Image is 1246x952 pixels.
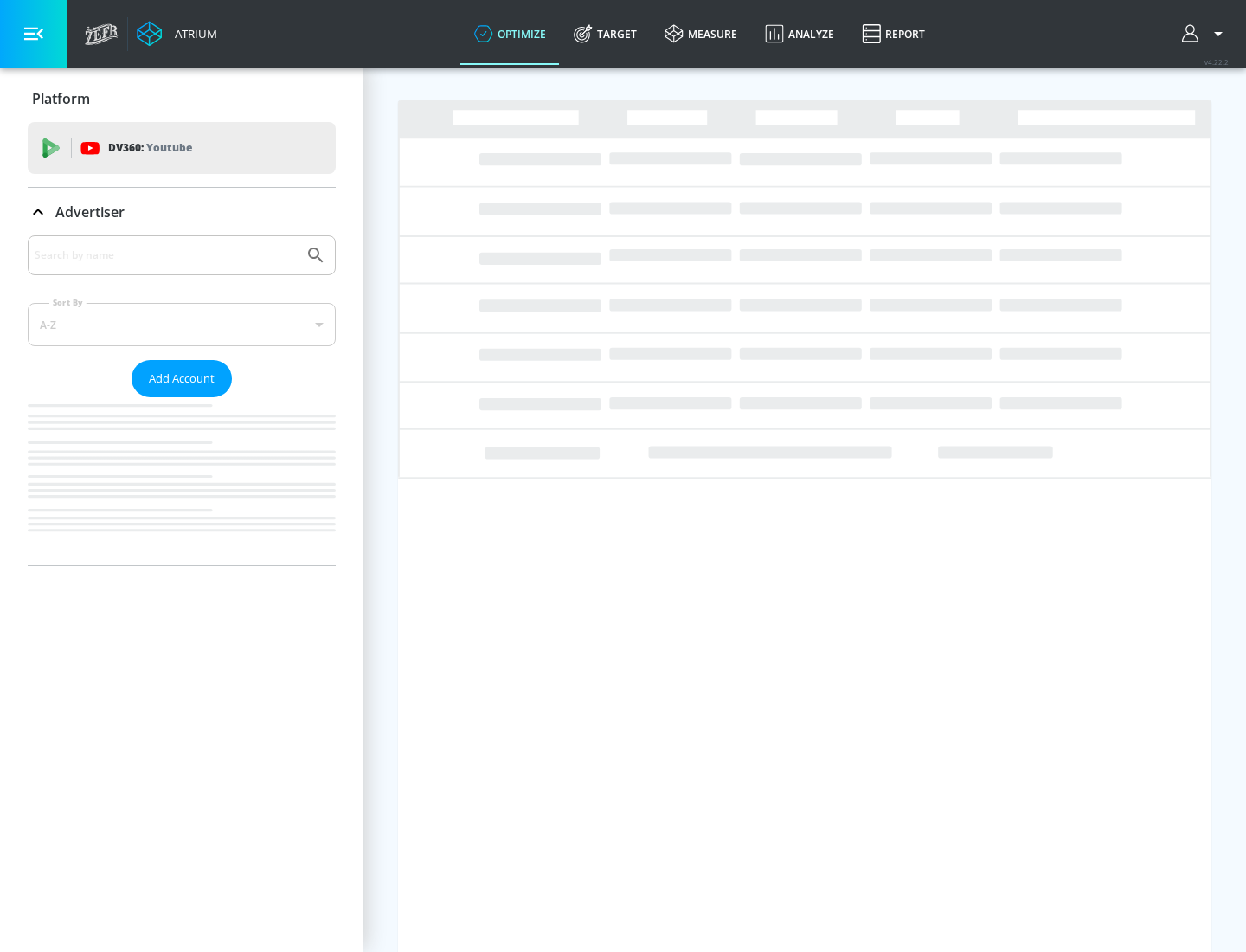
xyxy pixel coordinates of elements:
div: Platform [28,74,336,123]
input: Search by name [35,244,297,267]
div: Advertiser [28,235,336,565]
label: Sort By [49,297,87,308]
p: DV360: [108,138,192,158]
span: Add Account [149,369,215,389]
a: optimize [460,3,560,65]
div: Advertiser [28,188,336,236]
nav: list of Advertiser [28,397,336,565]
div: DV360: Youtube [28,122,336,174]
p: Youtube [146,138,192,157]
p: Platform [32,89,90,108]
p: Advertiser [55,203,125,222]
div: A-Z [28,303,336,346]
div: Atrium [168,26,217,42]
a: measure [651,3,751,65]
a: Analyze [751,3,848,65]
button: Add Account [132,360,232,397]
a: Report [848,3,939,65]
span: v 4.22.2 [1204,57,1229,67]
a: Atrium [137,21,217,47]
a: Target [560,3,651,65]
